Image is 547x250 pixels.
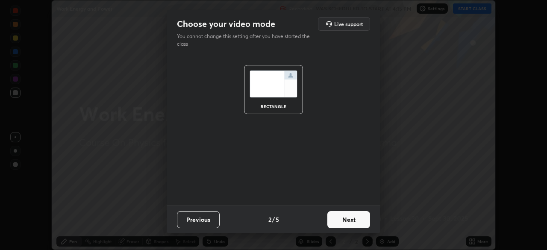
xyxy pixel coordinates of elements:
[276,215,279,224] h4: 5
[256,104,291,109] div: rectangle
[250,71,297,97] img: normalScreenIcon.ae25ed63.svg
[177,32,315,48] p: You cannot change this setting after you have started the class
[334,21,363,26] h5: Live support
[177,211,220,228] button: Previous
[327,211,370,228] button: Next
[177,18,275,29] h2: Choose your video mode
[272,215,275,224] h4: /
[268,215,271,224] h4: 2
